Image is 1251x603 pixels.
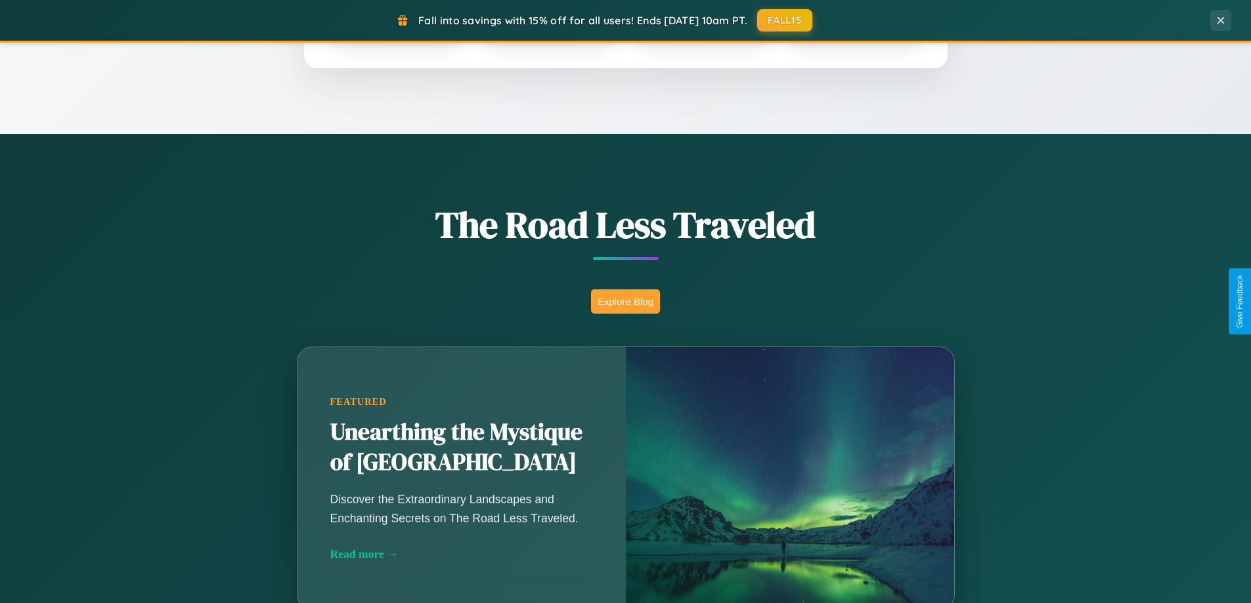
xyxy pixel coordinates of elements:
p: Discover the Extraordinary Landscapes and Enchanting Secrets on The Road Less Traveled. [330,490,593,527]
button: FALL15 [757,9,812,31]
h2: Unearthing the Mystique of [GEOGRAPHIC_DATA] [330,417,593,478]
button: Explore Blog [591,289,660,314]
div: Give Feedback [1235,275,1244,328]
h1: The Road Less Traveled [232,199,1020,250]
div: Featured [330,396,593,407]
span: Fall into savings with 15% off for all users! Ends [DATE] 10am PT. [418,14,747,27]
div: Read more → [330,547,593,561]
